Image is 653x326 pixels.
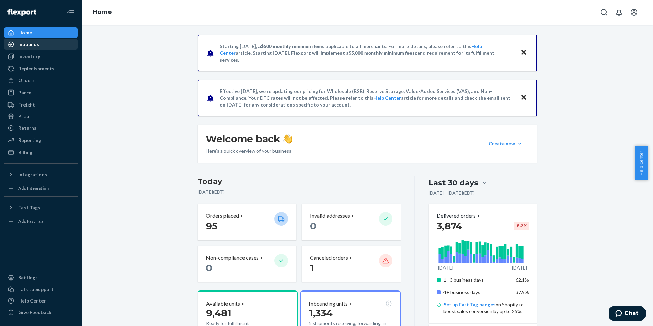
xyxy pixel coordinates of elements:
span: $5,000 monthly minimum fee [349,50,412,56]
div: Last 30 days [429,178,478,188]
span: 1,334 [309,307,333,319]
p: Starting [DATE], a is applicable to all merchants. For more details, please refer to this article... [220,43,514,63]
p: Canceled orders [310,254,348,262]
h3: Today [198,176,401,187]
div: Help Center [18,297,46,304]
div: Give Feedback [18,309,51,316]
div: -8.2 % [514,222,529,230]
button: Help Center [635,146,648,180]
button: Non-compliance cases 0 [198,246,296,282]
p: on Shopify to boost sales conversion by up to 25%. [443,301,529,315]
button: Open Search Box [597,5,611,19]
p: Invalid addresses [310,212,350,220]
a: Billing [4,147,78,158]
a: Home [93,8,112,16]
div: Prep [18,113,29,120]
p: Inbounding units [309,300,348,308]
a: Returns [4,123,78,133]
button: Canceled orders 1 [302,246,400,282]
a: Set up Fast Tag badges [443,301,496,307]
button: Integrations [4,169,78,180]
button: Delivered orders [437,212,481,220]
span: 37.9% [516,289,529,295]
a: Settings [4,272,78,283]
button: Talk to Support [4,284,78,295]
a: Help Center [373,95,401,101]
span: 0 [310,220,316,232]
div: Freight [18,101,35,108]
div: Add Integration [18,185,49,191]
button: Open notifications [612,5,626,19]
div: Integrations [18,171,47,178]
p: Non-compliance cases [206,254,259,262]
ol: breadcrumbs [87,2,117,22]
p: Effective [DATE], we're updating our pricing for Wholesale (B2B), Reserve Storage, Value-Added Se... [220,88,514,108]
button: Give Feedback [4,307,78,318]
a: Replenishments [4,63,78,74]
a: Help Center [4,295,78,306]
button: Open account menu [627,5,641,19]
p: 1 - 3 business days [443,277,510,283]
a: Inbounds [4,39,78,50]
a: Parcel [4,87,78,98]
span: 1 [310,262,314,274]
p: [DATE] ( EDT ) [198,189,401,195]
div: Orders [18,77,35,84]
p: [DATE] [438,264,453,271]
p: Here’s a quick overview of your business [206,148,292,154]
button: Close Navigation [64,5,78,19]
p: 4+ business days [443,289,510,296]
span: 62.1% [516,277,529,283]
p: Available units [206,300,240,308]
div: Settings [18,274,38,281]
span: 9,481 [206,307,231,319]
p: [DATE] - [DATE] ( EDT ) [429,190,475,196]
div: Inventory [18,53,40,60]
span: 95 [206,220,217,232]
button: Invalid addresses 0 [302,204,400,240]
span: $500 monthly minimum fee [261,43,321,49]
div: Billing [18,149,32,156]
a: Prep [4,111,78,122]
a: Add Fast Tag [4,216,78,227]
img: Flexport logo [7,9,36,16]
img: hand-wave emoji [283,134,292,144]
button: Close [519,48,528,58]
button: Orders placed 95 [198,204,296,240]
button: Create new [483,137,529,150]
div: Home [18,29,32,36]
h1: Welcome back [206,133,292,145]
a: Home [4,27,78,38]
div: Parcel [18,89,33,96]
a: Inventory [4,51,78,62]
button: Fast Tags [4,202,78,213]
p: [DATE] [512,264,527,271]
div: Fast Tags [18,204,40,211]
a: Reporting [4,135,78,146]
iframe: Opens a widget where you can chat to one of our agents [609,306,646,323]
div: Reporting [18,137,41,144]
button: Close [519,93,528,103]
a: Orders [4,75,78,86]
p: Orders placed [206,212,239,220]
a: Freight [4,99,78,110]
div: Add Fast Tag [18,218,43,224]
div: Talk to Support [18,286,54,293]
span: 3,874 [437,220,462,232]
div: Inbounds [18,41,39,48]
span: 0 [206,262,212,274]
a: Add Integration [4,183,78,194]
div: Replenishments [18,65,54,72]
div: Returns [18,125,36,131]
